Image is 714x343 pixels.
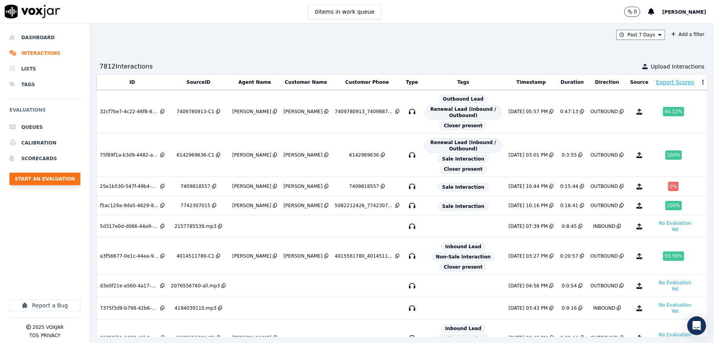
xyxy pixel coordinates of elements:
div: 7375f3d9-b798-42b6-9b05-412767d6cd1d [100,305,159,311]
div: [DATE] 03:27 PM [509,253,548,259]
button: ID [129,79,135,85]
button: Export Scores [656,78,694,86]
div: [DATE] 02:42 PM [509,335,548,341]
div: [DATE] 05:57 PM [509,108,548,115]
button: Timestamp [516,79,546,85]
div: 7409780913_7409887408 [335,108,394,115]
div: 0 % [668,182,679,191]
button: 0items in work queue [308,4,381,19]
div: 6142969636-C1 [176,152,214,158]
div: 0:18:41 [560,202,578,209]
button: Direction [595,79,620,85]
button: 0 [624,7,641,17]
button: No Evaluation Yet [655,278,696,294]
div: [PERSON_NAME] [232,108,271,115]
span: [PERSON_NAME] [662,9,706,15]
span: Upload Interactions [651,63,705,70]
div: 7409818557 [180,183,210,190]
button: Report a Bug [9,300,80,311]
div: 2679651386-C2 [176,335,214,341]
div: 0:9:16 [562,305,577,311]
button: Upload Interactions [642,63,705,70]
div: d3e0f21e-a560-4a17-af90-76e74ceb2339 [100,283,159,289]
div: 0:15:44 [560,183,578,190]
li: Calibration [9,135,80,151]
div: OUTBOUND [590,283,618,289]
div: 0:20:57 [560,253,578,259]
span: Renewal Lead (Inbound / Outbound) [425,105,502,120]
button: TOS [29,332,39,339]
div: OUTBOUND [590,108,618,115]
div: 2076556760-all.mp3 [171,283,220,289]
div: OUTBOUND [590,253,618,259]
span: Outbound Lead [439,95,488,103]
button: SourceID [187,79,211,85]
h6: Evaluations [9,105,80,119]
button: No Evaluation Yet [655,218,696,234]
div: f5ac129a-9da5-4629-88d5-ff08f9f86aad [100,202,159,209]
div: [PERSON_NAME] [232,202,271,209]
span: Inbound Lead [441,324,486,333]
li: Interactions [9,45,80,61]
button: No Evaluation Yet [655,300,696,316]
div: 93.59 % [663,251,684,261]
div: [PERSON_NAME] [283,152,323,158]
div: 75f89f1a-b3d9-4482-a44f-b6f29530a027 [100,152,159,158]
div: 2157785539.mp3 [174,223,216,229]
div: Open Intercom Messenger [687,316,706,335]
div: [DATE] 10:16 PM [509,202,548,209]
button: Tags [457,79,469,85]
div: [DATE] 07:39 PM [509,223,548,229]
div: [PERSON_NAME] [232,253,271,259]
p: 0 [634,9,637,15]
div: 100 % [665,150,682,160]
a: Dashboard [9,30,80,45]
div: a3f56677-0e1c-44aa-9c37-d198d99292f4 [100,253,159,259]
div: 7812 Interaction s [100,62,153,71]
span: Non-Sale Interaction [432,253,495,261]
div: [PERSON_NAME] [232,335,271,341]
button: Add a filter [668,30,708,39]
span: Closer present [440,165,487,173]
span: Closer present [440,121,487,130]
button: [PERSON_NAME] [662,7,714,16]
div: 4015561780_4014511780 [335,253,394,259]
div: [DATE] 03:43 PM [509,305,548,311]
div: INBOUND [593,223,616,229]
button: Past 7 Days [616,30,665,40]
button: Source [630,79,649,85]
div: 0:8:45 [562,223,577,229]
div: 4014511780-C1 [176,253,214,259]
div: INBOUND [593,305,616,311]
span: Closer present [440,263,487,271]
div: [PERSON_NAME] [232,152,271,158]
img: voxjar logo [5,5,60,18]
a: Scorecards [9,151,80,166]
a: Queues [9,119,80,135]
button: Privacy [41,332,60,339]
div: OUTBOUND [590,183,618,190]
div: OUTBOUND [590,202,618,209]
button: Customer Phone [345,79,389,85]
div: 100 % [665,201,682,210]
div: 7742307015 [180,202,210,209]
div: 6142969636 [349,152,379,158]
div: 32cf7be7-4c22-46f8-8b18-1b564a22157a [100,108,159,115]
div: [PERSON_NAME] [283,253,323,259]
div: 0:3:55 [562,152,577,158]
a: Lists [9,61,80,77]
span: Sale Interaction [438,202,489,211]
button: Agent Name [238,79,271,85]
div: [PERSON_NAME] [283,108,323,115]
span: Renewal Lead (Inbound / Outbound) [425,138,502,153]
div: [DATE] 03:01 PM [509,152,548,158]
div: 0:32:44 [560,335,578,341]
span: Sale Interaction [438,334,489,343]
div: OUTBOUND [590,335,618,341]
div: 81752f11-1002-43b9-8b8a-19167e612d85 [100,335,159,341]
div: 25e1b530-547f-49b4-b5b2-ca27abfcad5e [100,183,159,190]
div: [DATE] 10:44 PM [509,183,548,190]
